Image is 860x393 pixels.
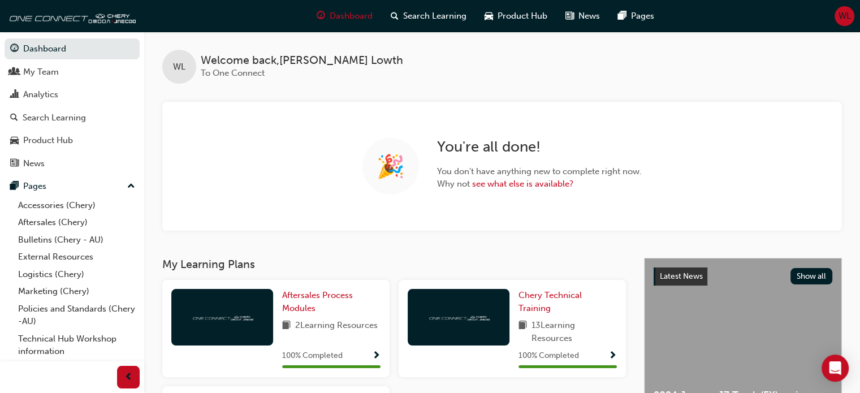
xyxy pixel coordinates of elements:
[391,9,399,23] span: search-icon
[23,66,59,79] div: My Team
[127,179,135,194] span: up-icon
[403,10,466,23] span: Search Learning
[5,176,140,197] button: Pages
[14,197,140,214] a: Accessories (Chery)
[10,44,19,54] span: guage-icon
[317,9,325,23] span: guage-icon
[608,351,617,361] span: Show Progress
[660,271,703,281] span: Latest News
[822,355,849,382] div: Open Intercom Messenger
[173,61,185,74] span: WL
[23,157,45,170] div: News
[201,68,265,78] span: To One Connect
[23,88,58,101] div: Analytics
[498,10,547,23] span: Product Hub
[14,300,140,330] a: Policies and Standards (Chery -AU)
[839,10,851,23] span: WL
[14,248,140,266] a: External Resources
[23,180,46,193] div: Pages
[6,5,136,27] img: oneconnect
[437,138,642,156] h2: You're all done!
[5,130,140,151] a: Product Hub
[308,5,382,28] a: guage-iconDashboard
[565,9,574,23] span: news-icon
[282,319,291,333] span: book-icon
[295,319,378,333] span: 2 Learning Resources
[124,370,133,385] span: prev-icon
[10,182,19,192] span: pages-icon
[5,62,140,83] a: My Team
[282,289,381,314] a: Aftersales Process Modules
[518,319,527,344] span: book-icon
[631,10,654,23] span: Pages
[372,349,381,363] button: Show Progress
[14,231,140,249] a: Bulletins (Chery - AU)
[10,136,19,146] span: car-icon
[10,159,19,169] span: news-icon
[5,38,140,59] a: Dashboard
[14,266,140,283] a: Logistics (Chery)
[14,283,140,300] a: Marketing (Chery)
[472,179,573,189] a: see what else is available?
[518,349,579,362] span: 100 % Completed
[282,290,353,313] span: Aftersales Process Modules
[556,5,609,28] a: news-iconNews
[427,312,490,322] img: oneconnect
[330,10,373,23] span: Dashboard
[5,153,140,174] a: News
[14,330,140,360] a: Technical Hub Workshop information
[10,90,19,100] span: chart-icon
[191,312,253,322] img: oneconnect
[654,267,832,286] a: Latest NewsShow all
[609,5,663,28] a: pages-iconPages
[382,5,476,28] a: search-iconSearch Learning
[518,289,617,314] a: Chery Technical Training
[618,9,626,23] span: pages-icon
[10,67,19,77] span: people-icon
[790,268,833,284] button: Show all
[835,6,854,26] button: WL
[162,258,626,271] h3: My Learning Plans
[476,5,556,28] a: car-iconProduct Hub
[5,84,140,105] a: Analytics
[14,214,140,231] a: Aftersales (Chery)
[5,36,140,176] button: DashboardMy TeamAnalyticsSearch LearningProduct HubNews
[578,10,600,23] span: News
[608,349,617,363] button: Show Progress
[485,9,493,23] span: car-icon
[23,111,86,124] div: Search Learning
[282,349,343,362] span: 100 % Completed
[10,113,18,123] span: search-icon
[518,290,582,313] span: Chery Technical Training
[377,160,405,173] span: 🎉
[437,165,642,178] span: You don't have anything new to complete right now.
[531,319,617,344] span: 13 Learning Resources
[14,360,140,378] a: All Pages
[437,178,642,191] span: Why not
[23,134,73,147] div: Product Hub
[201,54,403,67] span: Welcome back , [PERSON_NAME] Lowth
[5,107,140,128] a: Search Learning
[372,351,381,361] span: Show Progress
